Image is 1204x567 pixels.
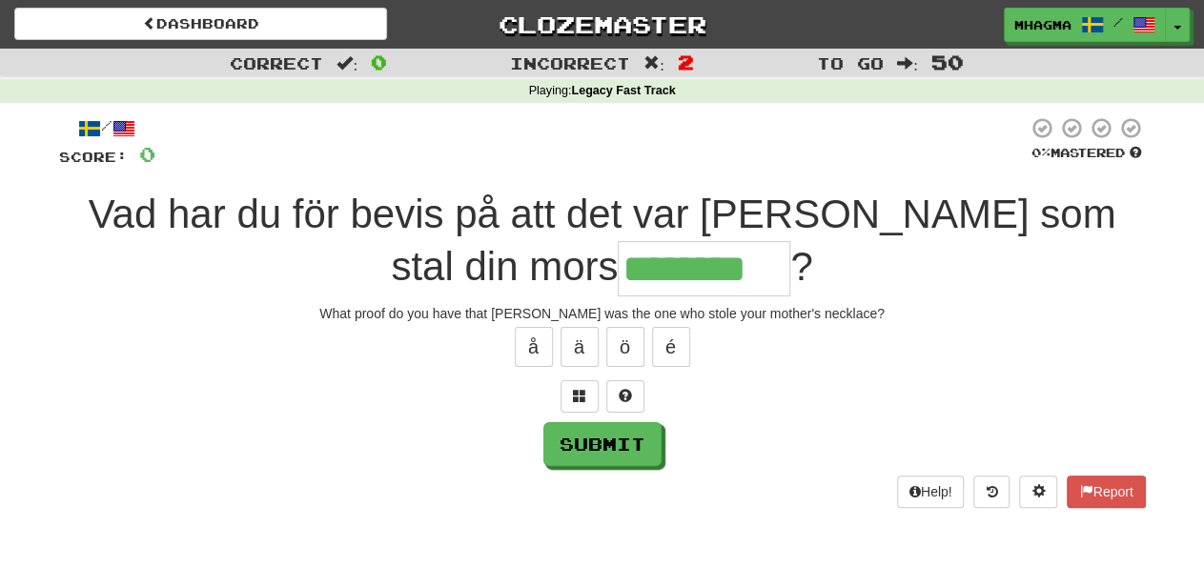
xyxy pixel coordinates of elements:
button: å [515,327,553,367]
span: Incorrect [510,53,630,72]
span: 0 [139,142,155,166]
a: Clozemaster [416,8,788,41]
span: : [897,55,918,71]
a: Dashboard [14,8,387,40]
button: Submit [543,422,662,466]
button: Round history (alt+y) [973,476,1010,508]
span: / [1113,15,1123,29]
span: Score: [59,149,128,165]
button: Report [1067,476,1145,508]
div: Mastered [1028,145,1146,162]
span: Vad har du för bevis på att det var [PERSON_NAME] som stal din mors [89,192,1116,289]
span: Correct [230,53,323,72]
button: ä [561,327,599,367]
span: : [337,55,357,71]
span: 2 [678,51,694,73]
strong: Legacy Fast Track [571,84,675,97]
span: 0 [371,51,387,73]
button: é [652,327,690,367]
a: mhagma / [1004,8,1166,42]
span: ? [790,244,812,289]
span: mhagma [1014,16,1071,33]
span: 50 [931,51,964,73]
span: : [643,55,664,71]
button: Help! [897,476,965,508]
div: / [59,116,155,140]
div: What proof do you have that [PERSON_NAME] was the one who stole your mother's necklace? [59,304,1146,323]
button: Single letter hint - you only get 1 per sentence and score half the points! alt+h [606,380,644,413]
button: ö [606,327,644,367]
span: 0 % [1031,145,1051,160]
span: To go [817,53,884,72]
button: Switch sentence to multiple choice alt+p [561,380,599,413]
